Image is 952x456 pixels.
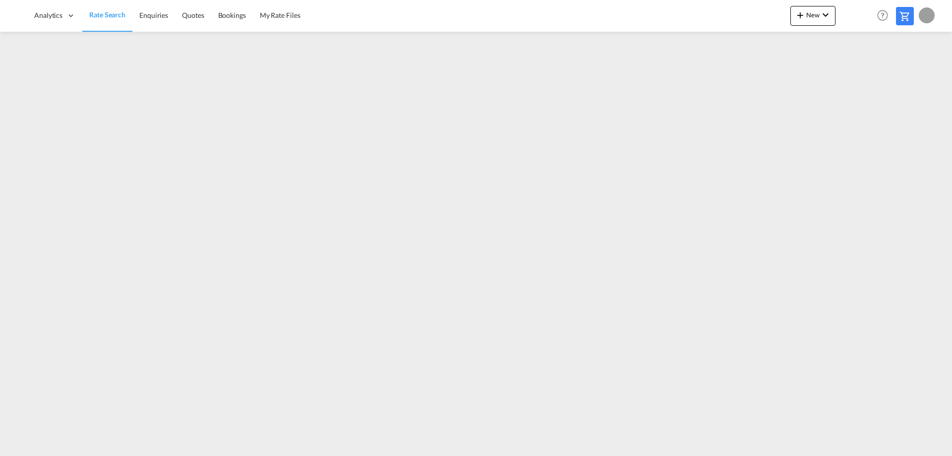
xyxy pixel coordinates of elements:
span: New [794,11,832,19]
span: My Rate Files [260,11,300,19]
span: Bookings [218,11,246,19]
button: icon-plus 400-fgNewicon-chevron-down [790,6,835,26]
md-icon: icon-chevron-down [820,9,832,21]
span: Quotes [182,11,204,19]
span: Analytics [34,10,62,20]
span: Help [874,7,891,24]
span: Enquiries [139,11,168,19]
md-icon: icon-plus 400-fg [794,9,806,21]
div: Help [874,7,896,25]
span: Rate Search [89,10,125,19]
